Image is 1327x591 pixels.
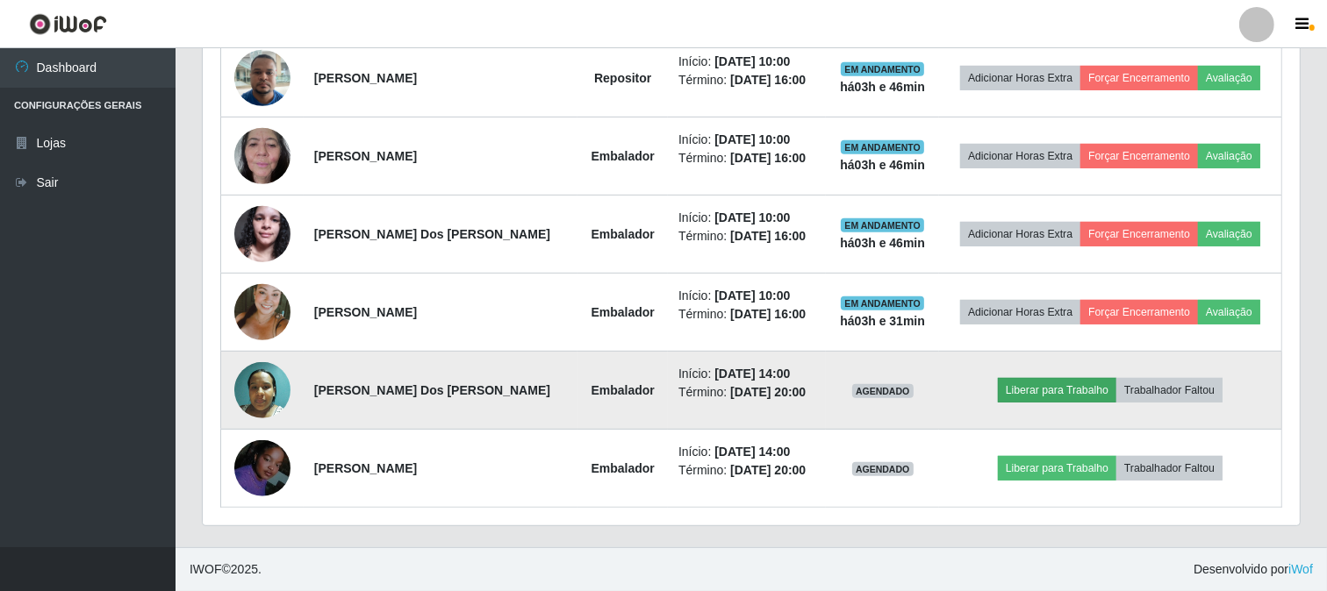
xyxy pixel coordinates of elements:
strong: Embalador [592,461,655,475]
strong: há 03 h e 46 min [840,158,925,172]
li: Início: [678,365,815,383]
button: Forçar Encerramento [1080,222,1198,246]
time: [DATE] 10:00 [714,288,790,303]
li: Término: [678,71,815,89]
time: [DATE] 20:00 [730,463,806,477]
time: [DATE] 16:00 [730,73,806,87]
img: CoreUI Logo [29,13,107,35]
img: 1653915171723.jpeg [234,118,291,193]
time: [DATE] 20:00 [730,385,806,399]
strong: Embalador [592,383,655,397]
span: EM ANDAMENTO [841,140,924,154]
li: Início: [678,287,815,305]
button: Avaliação [1198,300,1260,324]
time: [DATE] 16:00 [730,229,806,243]
li: Início: [678,443,815,461]
button: Trabalhador Faltou [1116,456,1223,481]
time: [DATE] 16:00 [730,307,806,321]
button: Adicionar Horas Extra [960,144,1080,168]
strong: há 03 h e 46 min [840,80,925,94]
strong: [PERSON_NAME] Dos [PERSON_NAME] [314,227,550,241]
button: Avaliação [1198,66,1260,90]
span: EM ANDAMENTO [841,296,924,310]
span: Desenvolvido por [1194,560,1313,579]
li: Término: [678,461,815,480]
time: [DATE] 10:00 [714,132,790,146]
li: Término: [678,305,815,324]
strong: Embalador [592,227,655,241]
img: 1751537472909.jpeg [234,40,291,115]
li: Término: [678,383,815,402]
a: iWof [1288,562,1313,576]
button: Trabalhador Faltou [1116,378,1223,402]
strong: [PERSON_NAME] [314,305,417,319]
time: [DATE] 14:00 [714,445,790,459]
strong: [PERSON_NAME] [314,461,417,475]
span: EM ANDAMENTO [841,62,924,76]
span: AGENDADO [852,384,914,398]
button: Forçar Encerramento [1080,144,1198,168]
time: [DATE] 10:00 [714,210,790,224]
img: 1758976363500.jpeg [234,440,291,496]
img: 1710270402081.jpeg [234,196,291,271]
strong: há 03 h e 46 min [840,236,925,250]
span: AGENDADO [852,462,914,476]
button: Adicionar Horas Extra [960,222,1080,246]
li: Início: [678,53,815,71]
time: [DATE] 10:00 [714,54,790,68]
button: Adicionar Horas Extra [960,66,1080,90]
button: Avaliação [1198,222,1260,246]
button: Forçar Encerramento [1080,300,1198,324]
strong: Embalador [592,305,655,319]
button: Avaliação [1198,144,1260,168]
button: Liberar para Trabalho [998,378,1116,402]
strong: há 03 h e 31 min [840,314,925,328]
time: [DATE] 14:00 [714,367,790,381]
button: Adicionar Horas Extra [960,300,1080,324]
li: Início: [678,209,815,227]
button: Liberar para Trabalho [998,456,1116,481]
img: 1705012205933.jpeg [234,362,291,418]
strong: [PERSON_NAME] [314,71,417,85]
button: Forçar Encerramento [1080,66,1198,90]
span: © 2025 . [190,560,262,579]
strong: [PERSON_NAME] Dos [PERSON_NAME] [314,383,550,397]
li: Término: [678,227,815,246]
span: IWOF [190,562,222,576]
strong: [PERSON_NAME] [314,149,417,163]
strong: Repositor [594,71,651,85]
img: 1755461903677.jpeg [234,262,291,362]
strong: Embalador [592,149,655,163]
span: EM ANDAMENTO [841,218,924,232]
time: [DATE] 16:00 [730,151,806,165]
li: Início: [678,131,815,149]
li: Término: [678,149,815,167]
